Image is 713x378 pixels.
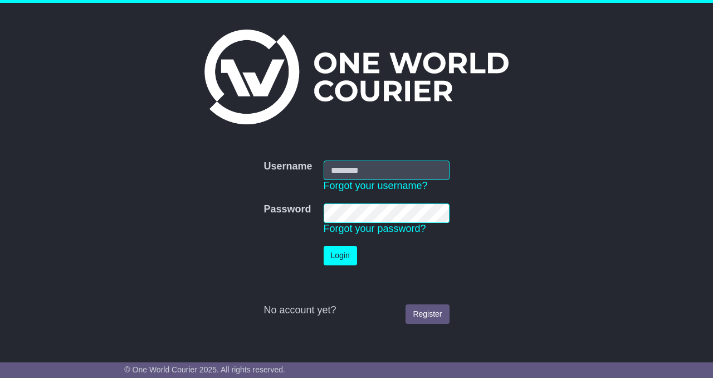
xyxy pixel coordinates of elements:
span: © One World Courier 2025. All rights reserved. [124,365,285,374]
label: Password [263,203,311,216]
button: Login [324,246,357,265]
a: Forgot your password? [324,223,426,234]
a: Forgot your username? [324,180,428,191]
img: One World [204,30,509,124]
label: Username [263,161,312,173]
a: Register [406,304,449,324]
div: No account yet? [263,304,449,317]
